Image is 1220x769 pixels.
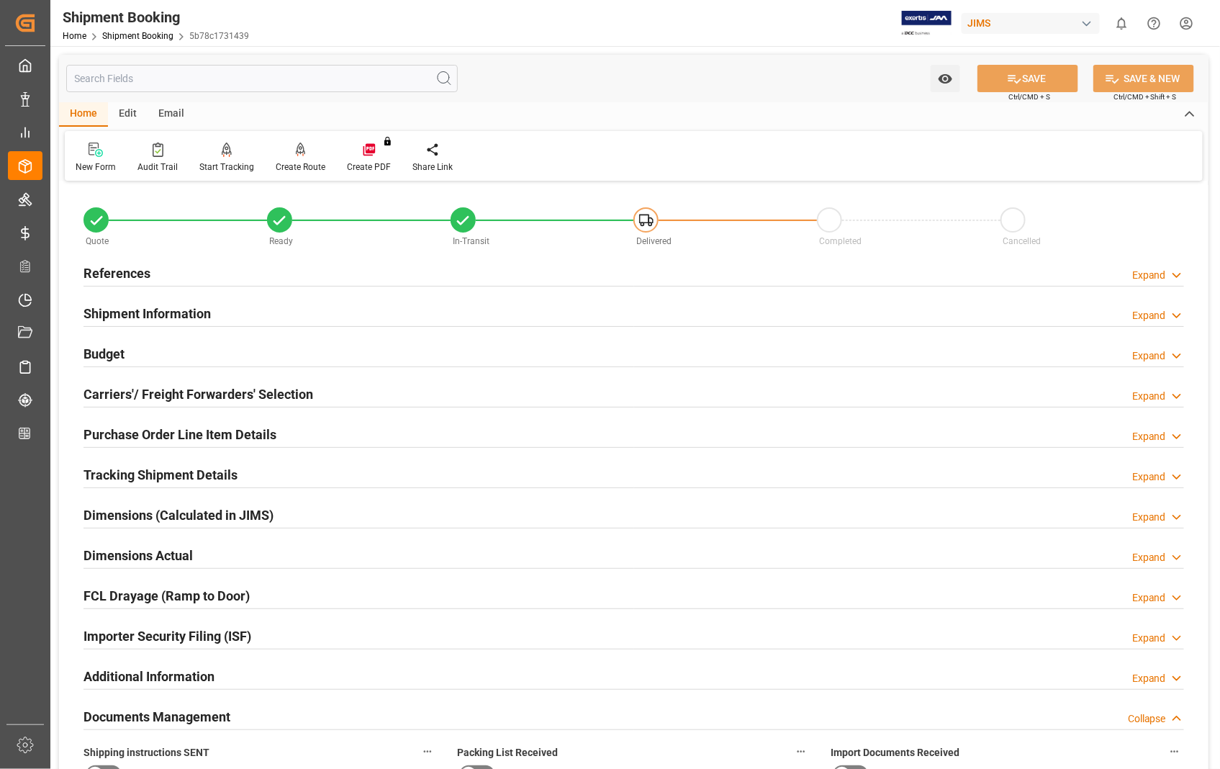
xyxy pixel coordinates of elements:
div: Expand [1132,590,1166,606]
button: Shipping instructions SENT [418,742,437,761]
button: SAVE [977,65,1078,92]
h2: Dimensions Actual [83,546,193,565]
h2: Documents Management [83,707,230,727]
a: Home [63,31,86,41]
span: Ready [269,236,293,246]
button: Packing List Received [792,742,810,761]
span: Ctrl/CMD + S [1008,91,1050,102]
div: Expand [1132,268,1166,283]
h2: Shipment Information [83,304,211,323]
h2: References [83,264,150,283]
h2: Dimensions (Calculated in JIMS) [83,505,274,525]
span: Packing List Received [457,745,558,760]
h2: Purchase Order Line Item Details [83,425,276,444]
button: Help Center [1138,7,1170,40]
div: Expand [1132,389,1166,404]
button: open menu [931,65,960,92]
div: New Form [76,161,116,174]
span: Cancelled [1003,236,1041,246]
button: SAVE & NEW [1093,65,1194,92]
div: Expand [1132,348,1166,364]
div: Audit Trail [137,161,178,174]
div: Home [59,102,108,127]
h2: Carriers'/ Freight Forwarders' Selection [83,384,313,404]
span: Delivered [636,236,672,246]
button: JIMS [962,9,1106,37]
span: Quote [86,236,109,246]
div: Expand [1132,429,1166,444]
div: Start Tracking [199,161,254,174]
a: Shipment Booking [102,31,173,41]
div: Expand [1132,308,1166,323]
div: JIMS [962,13,1100,34]
h2: FCL Drayage (Ramp to Door) [83,586,250,606]
h2: Budget [83,344,125,364]
h2: Tracking Shipment Details [83,465,238,485]
img: Exertis%20JAM%20-%20Email%20Logo.jpg_1722504956.jpg [902,11,952,36]
input: Search Fields [66,65,458,92]
div: Share Link [412,161,453,174]
span: Import Documents Received [831,745,959,760]
div: Expand [1132,550,1166,565]
span: Shipping instructions SENT [83,745,209,760]
span: Ctrl/CMD + Shift + S [1113,91,1177,102]
h2: Importer Security Filing (ISF) [83,626,251,646]
div: Shipment Booking [63,6,249,28]
div: Expand [1132,469,1166,485]
div: Expand [1132,510,1166,525]
span: In-Transit [453,236,489,246]
div: Expand [1132,671,1166,686]
button: show 0 new notifications [1106,7,1138,40]
div: Collapse [1128,711,1166,727]
div: Expand [1132,631,1166,646]
span: Completed [820,236,862,246]
button: Import Documents Received [1165,742,1184,761]
div: Create Route [276,161,325,174]
h2: Additional Information [83,667,214,686]
div: Edit [108,102,148,127]
div: Email [148,102,195,127]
